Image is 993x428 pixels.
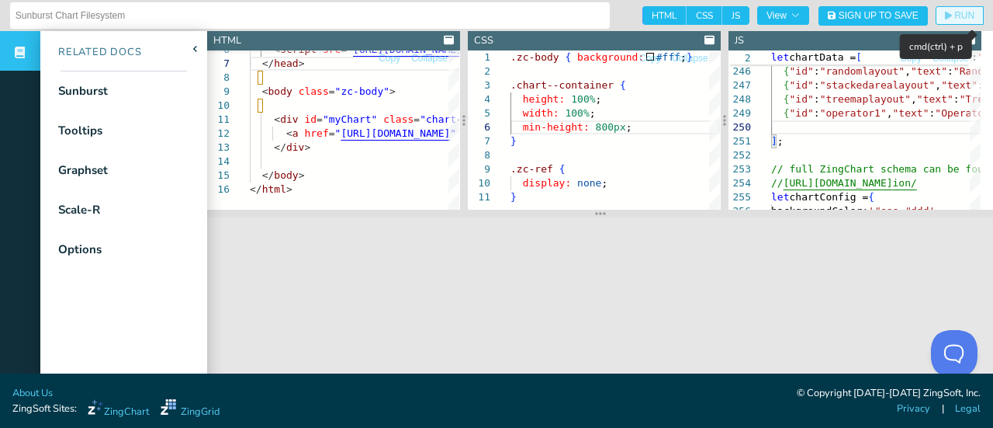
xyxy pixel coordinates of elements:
span: HTML [642,6,687,25]
span: > [299,57,305,69]
div: Scale-R [58,201,100,219]
a: Legal [955,402,981,416]
span: : [814,79,820,91]
div: 8 [207,71,230,85]
span: id [304,113,317,125]
span: href [304,127,328,139]
span: { [783,79,789,91]
div: 11 [468,190,490,204]
span: Sign Up to Save [839,11,919,20]
span: .chart--container [510,79,614,91]
span: "text" [941,79,977,91]
div: 10 [468,176,490,190]
div: 12 [207,127,230,141]
span: , [911,93,917,105]
span: = [329,85,335,97]
span: { [783,65,789,77]
span: "stackedarealayout" [819,79,935,91]
div: JS [735,33,744,48]
iframe: Your browser does not support iframes. [207,217,993,389]
span: class [383,113,413,125]
div: 246 [728,64,751,78]
span: CSS [687,6,722,25]
div: 255 [728,190,751,204]
span: "id" [789,79,813,91]
div: 250 [728,120,751,134]
span: { [565,51,571,63]
div: Sunburst [58,82,108,100]
span: < [274,113,280,125]
input: Untitled Demo [16,3,604,28]
div: © Copyright [DATE]-[DATE] ZingSoft, Inc. [797,386,981,402]
div: 1 [468,50,490,64]
button: RUN [936,6,984,25]
span: > [286,183,292,195]
span: height: [523,93,566,105]
div: 9 [468,162,490,176]
button: Copy [899,51,922,66]
span: ion/ [892,177,916,189]
span: ; [601,177,607,189]
span: < [286,127,292,139]
span: { [783,93,789,105]
button: Sign Up to Save [818,6,928,26]
div: 247 [728,78,751,92]
div: Options [58,241,102,259]
span: a [292,127,299,139]
a: About Us [12,386,53,401]
a: ZingGrid [161,399,220,419]
span: : [814,107,820,119]
div: CSS [474,33,493,48]
span: </ [250,183,262,195]
span: ] [771,135,777,147]
span: .zc-body [510,51,559,63]
span: // [771,177,784,189]
span: body [268,85,292,97]
span: ; [590,107,596,119]
div: HTML [213,33,241,48]
span: "id" [789,107,813,119]
span: 100% [565,107,589,119]
button: View [757,6,809,25]
span: body [274,169,298,181]
span: JS [722,6,749,25]
a: Privacy [897,402,930,416]
span: "text" [917,93,953,105]
span: : [814,65,820,77]
div: 252 [728,148,751,162]
span: [URL][DOMAIN_NAME] [341,127,450,139]
span: background: [577,51,644,63]
span: min-height: [523,121,590,133]
span: "text" [911,65,947,77]
span: backgroundColor: [771,205,868,217]
span: ; [626,121,632,133]
span: : [953,93,960,105]
span: , [935,79,941,91]
span: { [559,163,566,175]
span: div [286,141,304,153]
div: 2 [468,64,490,78]
span: : [929,107,935,119]
span: Collapse [672,54,708,63]
span: </ [262,57,275,69]
span: chartData = [789,51,856,63]
div: 5 [468,106,490,120]
button: Copy [378,51,401,66]
span: head [274,57,298,69]
button: Copy [638,51,662,66]
span: '#eee #ddd' [868,205,935,217]
span: .zc-ref [510,163,553,175]
span: "text" [892,107,929,119]
span: </ [262,169,275,181]
span: } [510,135,517,147]
span: [ [856,51,862,63]
span: 100% [571,93,595,105]
span: html [262,183,286,195]
a: ZingChart [88,399,149,419]
div: checkbox-group [642,6,749,25]
span: > [304,141,310,153]
span: Copy [900,54,922,63]
span: let [771,191,789,203]
div: 256 [728,204,751,218]
div: 16 [207,183,230,197]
